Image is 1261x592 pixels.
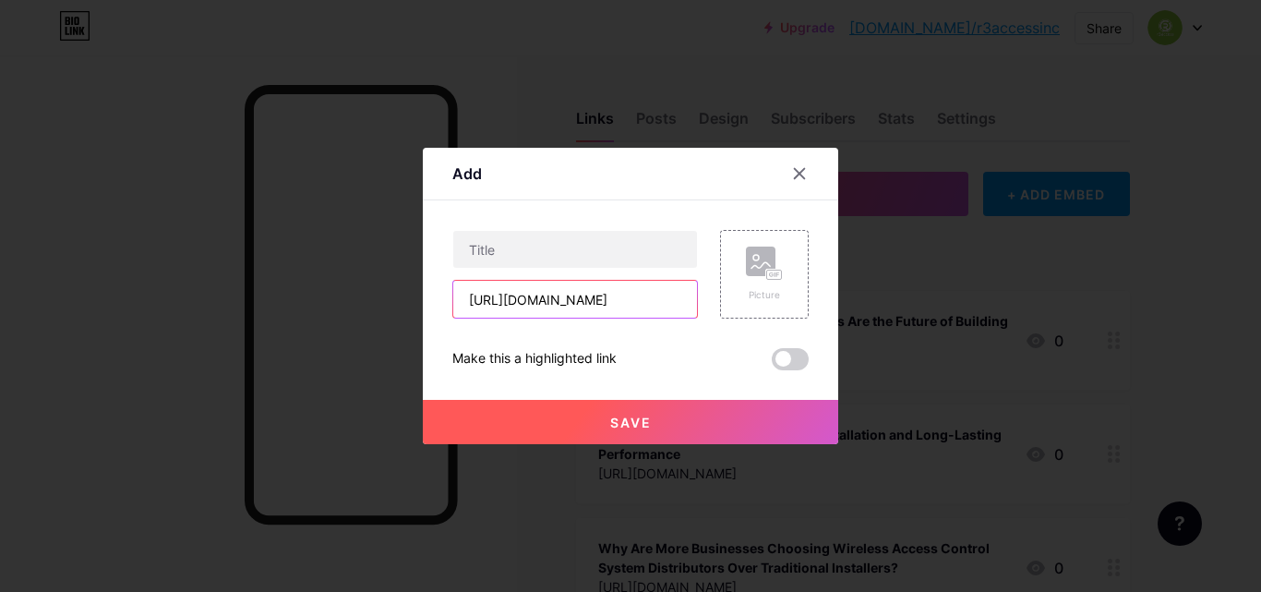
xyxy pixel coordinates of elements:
div: Make this a highlighted link [452,348,617,370]
input: Title [453,231,697,268]
div: Add [452,163,482,185]
button: Save [423,400,838,444]
input: URL [453,281,697,318]
div: Picture [746,288,783,302]
span: Save [610,415,652,430]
